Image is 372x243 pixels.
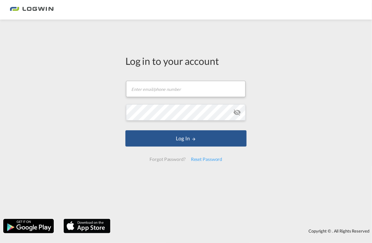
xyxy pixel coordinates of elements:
div: Forgot Password? [147,153,188,165]
input: Enter email/phone number [126,81,246,97]
button: LOGIN [125,130,247,147]
md-icon: icon-eye-off [233,108,241,116]
img: google.png [3,218,54,234]
div: Reset Password [188,153,225,165]
img: apple.png [63,218,111,234]
img: bc73a0e0d8c111efacd525e4c8ad7d32.png [10,3,54,17]
div: Copyright © . All Rights Reserved [114,225,372,236]
div: Log in to your account [125,54,247,68]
